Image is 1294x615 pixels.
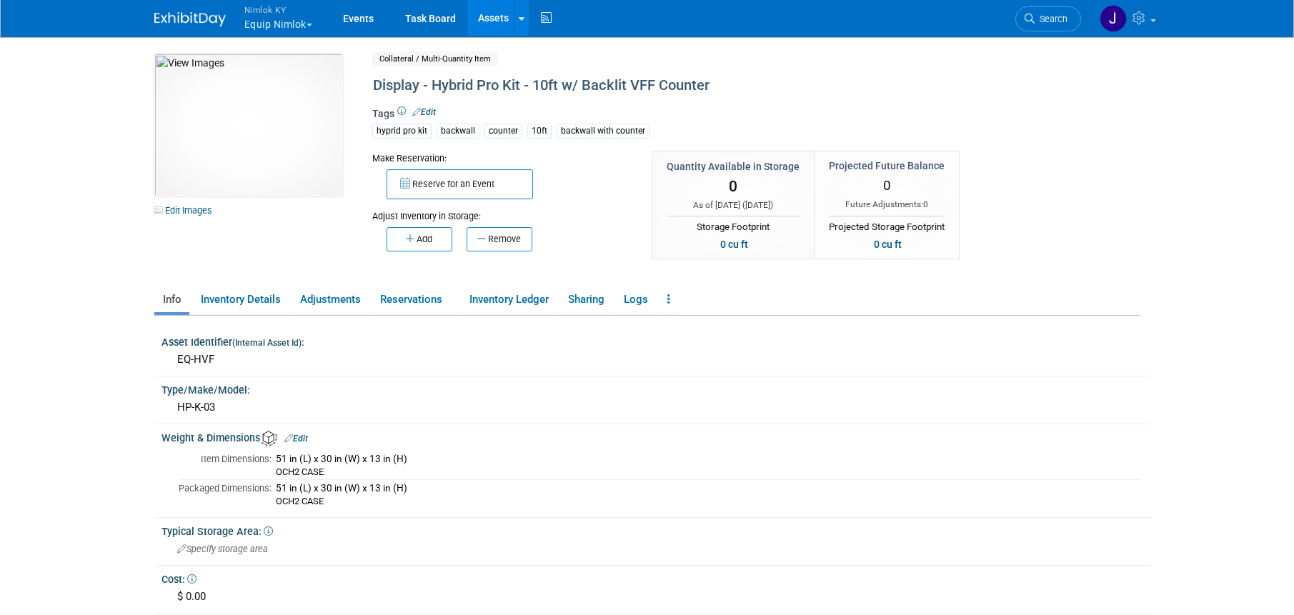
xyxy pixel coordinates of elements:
div: HP-K-03 [172,396,1140,419]
img: Asset Weight and Dimensions [262,431,277,446]
img: Jamie Dunn [1100,5,1127,32]
button: Reserve for an Event [387,169,533,199]
div: Adjust Inventory in Storage: [372,199,631,223]
div: Make Reservation: [372,151,631,165]
div: counter [484,124,522,139]
div: EQ-HVF [172,349,1140,371]
span: 0 [923,199,928,209]
a: Adjustments [292,287,369,312]
div: Storage Footprint [667,216,800,234]
img: View Images [154,54,343,196]
span: Specify storage area [177,544,268,554]
div: 51 in (L) x 30 in (W) x 13 in (H) [276,482,1140,495]
div: Projected Storage Footprint [829,216,945,234]
div: Projected Future Balance [829,159,945,173]
div: As of [DATE] ( ) [667,199,800,211]
span: Search [1035,14,1067,24]
div: Quantity Available in Storage [667,159,800,174]
span: Nimlok KY [244,2,312,17]
div: backwall with counter [557,124,650,139]
div: OCH2 CASE [276,466,1140,478]
div: 51 in (L) x 30 in (W) x 13 in (H) [276,453,1140,466]
img: ExhibitDay [154,12,226,26]
a: Inventory Details [192,287,289,312]
button: Add [387,227,452,251]
div: 0 cu ft [716,236,752,252]
div: Asset Identifier : [161,331,1151,349]
div: Cost: [161,569,1151,586]
td: Packaged Dimensions: [179,480,272,509]
a: Logs [615,287,656,312]
a: Sharing [559,287,612,312]
div: Tags [372,106,1022,148]
a: Edit [284,434,308,444]
span: 0 [883,177,891,194]
a: Edit Images [154,201,218,219]
a: Search [1015,6,1081,31]
div: 0 cu ft [870,236,906,252]
td: Item Dimensions: [179,451,272,480]
a: Info [154,287,189,312]
div: Type/Make/Model: [161,379,1151,397]
small: (Internal Asset Id) [232,338,302,348]
div: hyprid pro kit [372,124,432,139]
div: backwall [437,124,479,139]
span: [DATE] [745,200,770,210]
a: Inventory Ledger [461,287,557,312]
div: OCH2 CASE [276,495,1140,507]
button: Remove [467,227,532,251]
a: Reservations [372,287,458,312]
span: Collateral / Multi-Quantity Item [372,51,498,66]
a: Edit [412,107,436,117]
div: $ 0.00 [172,586,1140,608]
span: Typical Storage Area: [161,526,273,537]
div: Weight & Dimensions [161,427,1151,446]
div: Future Adjustments: [829,199,945,211]
div: Display - Hybrid Pro Kit - 10ft w/ Backlit VFF Counter [368,73,1022,99]
div: 10ft [527,124,552,139]
span: 0 [729,178,737,195]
